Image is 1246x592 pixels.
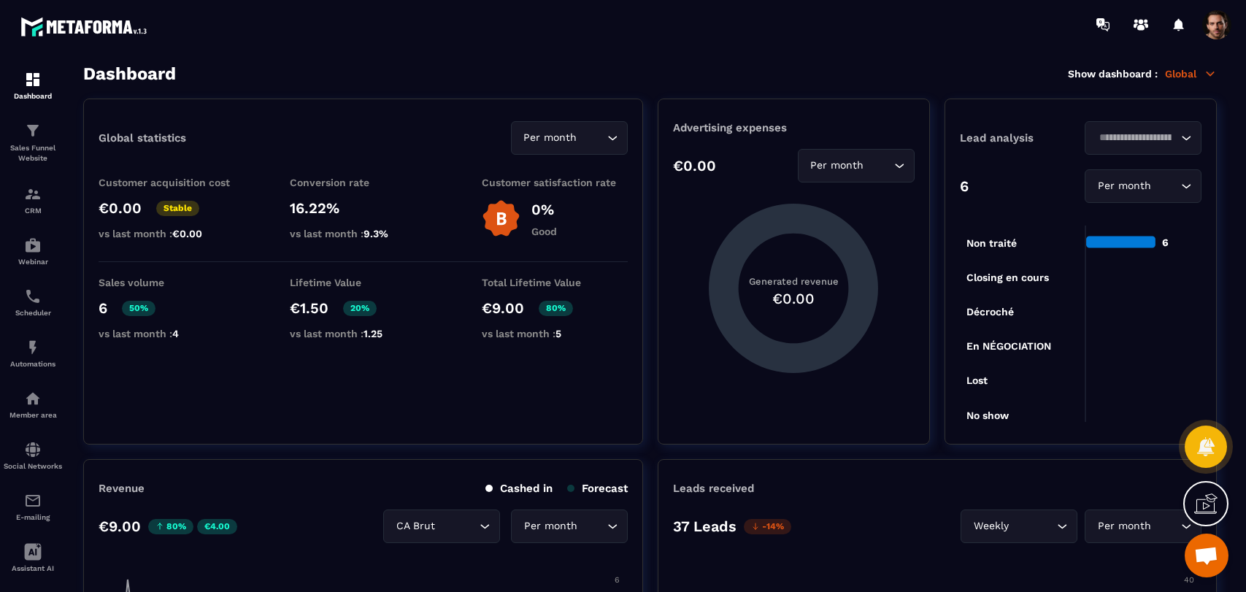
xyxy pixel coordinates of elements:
[961,510,1077,543] div: Search for option
[383,510,500,543] div: Search for option
[99,299,107,317] p: 6
[4,60,62,111] a: formationformationDashboard
[393,518,438,534] span: CA Brut
[20,13,152,40] img: logo
[4,174,62,226] a: formationformationCRM
[290,177,436,188] p: Conversion rate
[4,277,62,328] a: schedulerschedulerScheduler
[1165,67,1217,80] p: Global
[122,301,155,316] p: 50%
[172,228,202,239] span: €0.00
[580,518,604,534] input: Search for option
[24,339,42,356] img: automations
[24,237,42,254] img: automations
[99,228,245,239] p: vs last month :
[1068,68,1158,80] p: Show dashboard :
[290,277,436,288] p: Lifetime Value
[511,121,628,155] div: Search for option
[807,158,867,174] span: Per month
[966,272,1049,284] tspan: Closing en cours
[4,462,62,470] p: Social Networks
[172,328,179,339] span: 4
[4,360,62,368] p: Automations
[482,328,628,339] p: vs last month :
[1184,575,1194,585] tspan: 40
[520,518,580,534] span: Per month
[520,130,580,146] span: Per month
[24,441,42,458] img: social-network
[966,237,1017,249] tspan: Non traité
[673,482,754,495] p: Leads received
[148,519,193,534] p: 80%
[1085,121,1201,155] div: Search for option
[539,301,573,316] p: 80%
[4,513,62,521] p: E-mailing
[343,301,377,316] p: 20%
[960,131,1081,145] p: Lead analysis
[4,379,62,430] a: automationsautomationsMember area
[438,518,476,534] input: Search for option
[99,482,145,495] p: Revenue
[485,482,553,495] p: Cashed in
[531,201,557,218] p: 0%
[673,157,716,174] p: €0.00
[966,374,988,386] tspan: Lost
[24,492,42,510] img: email
[482,177,628,188] p: Customer satisfaction rate
[197,519,237,534] p: €4.00
[290,299,328,317] p: €1.50
[615,575,620,585] tspan: 6
[970,518,1012,534] span: Weekly
[555,328,561,339] span: 5
[4,481,62,532] a: emailemailE-mailing
[1094,178,1154,194] span: Per month
[290,228,436,239] p: vs last month :
[4,111,62,174] a: formationformationSales Funnel Website
[99,177,245,188] p: Customer acquisition cost
[1085,169,1201,203] div: Search for option
[99,518,141,535] p: €9.00
[4,258,62,266] p: Webinar
[4,430,62,481] a: social-networksocial-networkSocial Networks
[1012,518,1053,534] input: Search for option
[511,510,628,543] div: Search for option
[966,410,1010,421] tspan: No show
[290,199,436,217] p: 16.22%
[567,482,628,495] p: Forecast
[24,185,42,203] img: formation
[24,71,42,88] img: formation
[798,149,915,182] div: Search for option
[673,518,737,535] p: 37 Leads
[744,519,791,534] p: -14%
[4,309,62,317] p: Scheduler
[156,201,199,216] p: Stable
[673,121,915,134] p: Advertising expenses
[4,411,62,419] p: Member area
[24,390,42,407] img: automations
[966,306,1014,318] tspan: Décroché
[364,328,382,339] span: 1.25
[99,131,186,145] p: Global statistics
[99,199,142,217] p: €0.00
[364,228,388,239] span: 9.3%
[83,64,176,84] h3: Dashboard
[4,564,62,572] p: Assistant AI
[24,122,42,139] img: formation
[4,532,62,583] a: Assistant AI
[24,288,42,305] img: scheduler
[867,158,891,174] input: Search for option
[99,328,245,339] p: vs last month :
[4,207,62,215] p: CRM
[4,226,62,277] a: automationsautomationsWebinar
[1094,518,1154,534] span: Per month
[966,340,1051,352] tspan: En NÉGOCIATION
[290,328,436,339] p: vs last month :
[4,143,62,164] p: Sales Funnel Website
[1154,518,1177,534] input: Search for option
[1085,510,1201,543] div: Search for option
[4,328,62,379] a: automationsautomationsAutomations
[1185,534,1228,577] div: Mở cuộc trò chuyện
[1094,130,1177,146] input: Search for option
[580,130,604,146] input: Search for option
[531,226,557,237] p: Good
